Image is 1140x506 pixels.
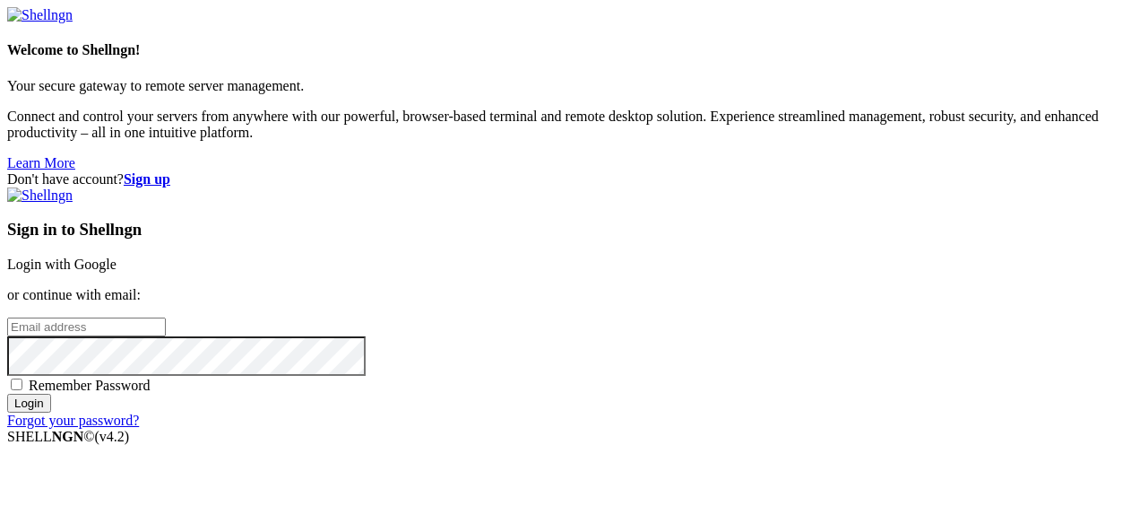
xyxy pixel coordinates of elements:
[11,379,22,390] input: Remember Password
[7,429,129,444] span: SHELL ©
[124,171,170,187] a: Sign up
[7,7,73,23] img: Shellngn
[7,188,73,204] img: Shellngn
[7,257,117,272] a: Login with Google
[7,220,1133,240] h3: Sign in to Shellngn
[7,171,1133,188] div: Don't have account?
[52,429,84,444] b: NGN
[7,394,51,413] input: Login
[7,318,166,336] input: Email address
[95,429,130,444] span: 4.2.0
[7,413,139,428] a: Forgot your password?
[7,109,1133,141] p: Connect and control your servers from anywhere with our powerful, browser-based terminal and remo...
[29,378,151,393] span: Remember Password
[7,78,1133,94] p: Your secure gateway to remote server management.
[7,42,1133,58] h4: Welcome to Shellngn!
[7,155,75,170] a: Learn More
[7,287,1133,303] p: or continue with email:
